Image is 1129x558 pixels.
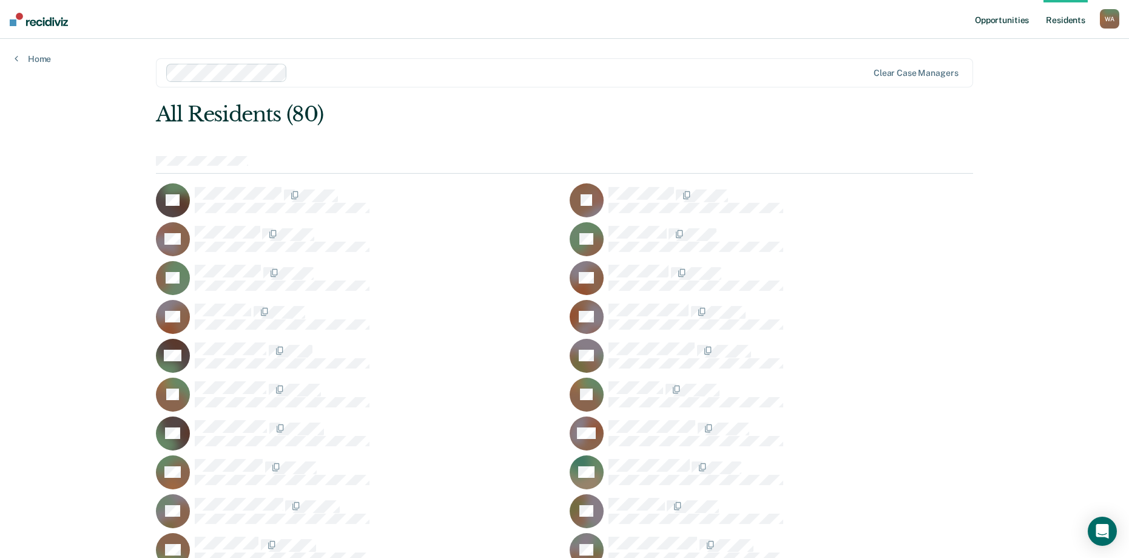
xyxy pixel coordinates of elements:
div: All Residents (80) [156,102,810,127]
div: Clear case managers [874,68,958,78]
div: Open Intercom Messenger [1088,517,1117,546]
div: W A [1100,9,1119,29]
button: WA [1100,9,1119,29]
a: Home [15,53,51,64]
img: Recidiviz [10,13,68,26]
